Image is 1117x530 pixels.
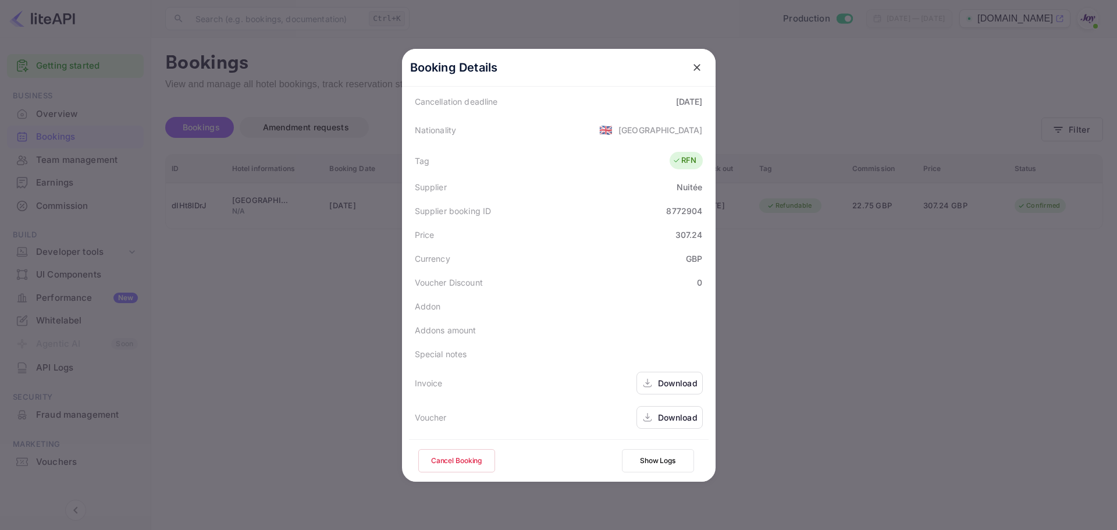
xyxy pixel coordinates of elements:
div: 0 [697,276,702,289]
div: Supplier [415,181,447,193]
div: Cancellation deadline [415,95,498,108]
button: Show Logs [622,449,694,472]
div: Currency [415,252,450,265]
div: Price [415,229,435,241]
div: RFN [673,155,696,166]
div: Addons amount [415,324,476,336]
div: Voucher [415,411,447,424]
div: [DATE] [676,95,703,108]
p: Booking Details [410,59,498,76]
div: Special notes [415,348,467,360]
div: 307.24 [675,229,703,241]
div: Download [658,377,698,389]
div: Supplier booking ID [415,205,492,217]
div: Nuitée [677,181,703,193]
div: Tag [415,155,429,167]
div: GBP [686,252,702,265]
div: Invoice [415,377,443,389]
span: United States [599,119,613,140]
div: Addon [415,300,441,312]
button: close [686,57,707,78]
div: Download [658,411,698,424]
div: 8772904 [666,205,702,217]
div: [GEOGRAPHIC_DATA] [618,124,703,136]
div: Voucher Discount [415,276,483,289]
button: Cancel Booking [418,449,495,472]
div: Nationality [415,124,457,136]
